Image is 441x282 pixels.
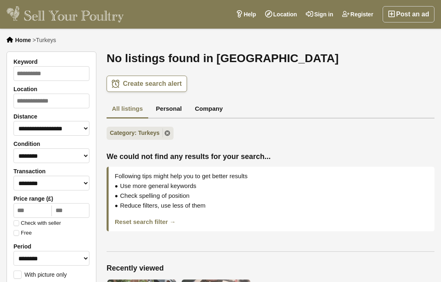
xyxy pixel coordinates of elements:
[107,51,434,65] h1: No listings found in [GEOGRAPHIC_DATA]
[13,141,89,147] label: Condition
[13,195,89,202] label: Price range (£)
[115,218,176,225] a: Reset search filter →
[115,192,428,200] div: Check spelling of position
[13,220,61,226] label: Check with seller
[13,168,89,175] label: Transaction
[107,76,187,92] a: Create search alert
[123,80,182,88] span: Create search alert
[231,6,261,22] a: Help
[115,201,428,210] div: Reduce filters, use less of them
[13,86,89,92] label: Location
[13,230,32,236] label: Free
[115,182,428,190] div: Use more general keywords
[189,100,228,119] a: Company
[151,100,187,119] a: Personal
[36,37,56,43] span: Turkeys
[338,6,378,22] a: Register
[115,172,428,180] div: Following tips might help you to get better results
[107,152,434,161] span: We could not find any results for your search...
[261,6,301,22] a: Location
[13,113,89,120] label: Distance
[383,6,434,22] a: Post an ad
[15,37,31,43] a: Home
[7,6,124,22] img: Sell Your Poultry
[13,271,67,278] label: With picture only
[107,100,148,119] a: All listings
[301,6,338,22] a: Sign in
[107,264,434,273] h2: Recently viewed
[107,127,174,140] a: Category: Turkeys
[13,243,89,250] label: Period
[33,37,56,43] li: >
[13,58,89,65] label: Keyword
